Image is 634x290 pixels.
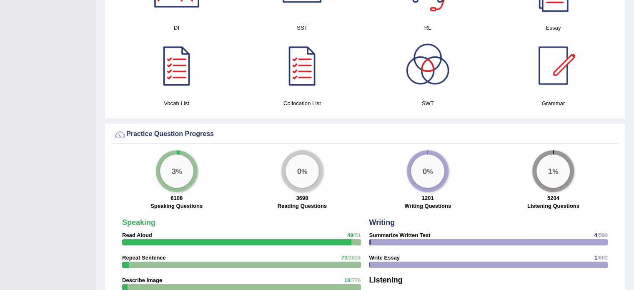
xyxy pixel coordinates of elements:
[495,99,612,108] h4: Grammar
[150,202,203,210] label: Speaking Questions
[548,166,553,175] big: 1
[536,154,570,188] div: %
[122,232,152,238] strong: Read Aloud
[297,166,301,175] big: 0
[160,154,193,188] div: %
[118,23,235,32] h4: DI
[404,202,451,210] label: Writing Questions
[423,166,427,175] big: 0
[347,255,361,261] span: /2624
[597,232,608,238] span: /599
[547,195,559,201] strong: 5204
[243,99,361,108] h4: Collocation List
[122,218,155,227] strong: Speaking
[597,255,608,261] span: /602
[369,255,400,261] strong: Write Essay
[171,166,176,175] big: 3
[369,99,486,108] h4: SWT
[594,232,597,238] span: 4
[243,23,361,32] h4: SST
[527,202,579,210] label: Listening Questions
[495,23,612,32] h4: Essay
[122,255,166,261] strong: Repeat Sentence
[170,195,183,201] strong: 6108
[344,277,350,283] span: 18
[341,255,347,261] span: 73
[122,277,162,283] strong: Describe Image
[353,232,361,238] span: /51
[347,232,353,238] span: 49
[118,99,235,108] h4: Vocab List
[369,276,403,284] strong: Listening
[114,128,616,141] div: Practice Question Progress
[369,218,395,227] strong: Writing
[278,202,327,210] label: Reading Questions
[296,195,308,201] strong: 3698
[411,154,444,188] div: %
[369,232,431,238] strong: Summarize Written Text
[422,195,434,201] strong: 1201
[286,154,319,188] div: %
[369,23,486,32] h4: RL
[350,277,361,283] span: /776
[594,255,597,261] span: 1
